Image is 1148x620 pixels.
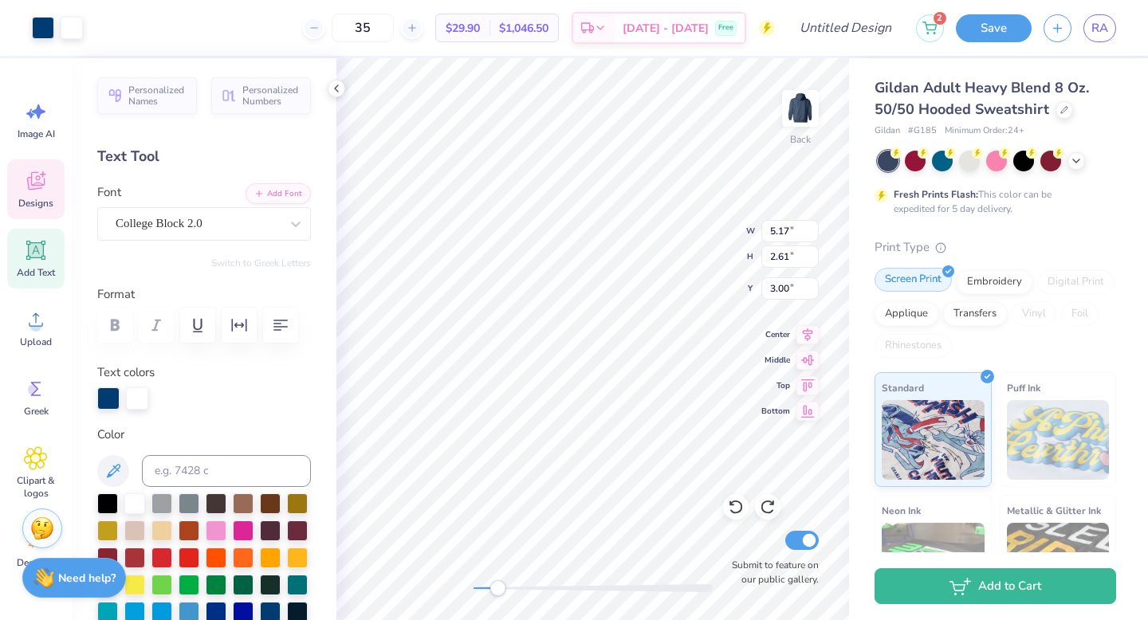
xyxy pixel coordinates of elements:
[1007,523,1110,602] img: Metallic & Glitter Ink
[875,268,952,292] div: Screen Print
[761,328,790,341] span: Center
[97,363,155,382] label: Text colors
[97,285,311,304] label: Format
[943,302,1007,326] div: Transfers
[623,20,709,37] span: [DATE] - [DATE]
[761,354,790,367] span: Middle
[790,132,811,147] div: Back
[761,379,790,392] span: Top
[10,474,62,500] span: Clipart & logos
[882,400,985,480] img: Standard
[1007,502,1101,519] span: Metallic & Glitter Ink
[875,302,938,326] div: Applique
[875,334,952,358] div: Rhinestones
[875,124,900,138] span: Gildan
[97,77,197,114] button: Personalized Names
[934,12,946,25] span: 2
[246,183,311,204] button: Add Font
[945,124,1024,138] span: Minimum Order: 24 +
[1091,19,1108,37] span: RA
[1061,302,1099,326] div: Foil
[211,77,311,114] button: Personalized Numbers
[97,146,311,167] div: Text Tool
[128,84,187,107] span: Personalized Names
[97,426,311,444] label: Color
[875,238,1116,257] div: Print Type
[1083,14,1116,42] a: RA
[957,270,1032,294] div: Embroidery
[489,580,505,596] div: Accessibility label
[242,84,301,107] span: Personalized Numbers
[723,558,819,587] label: Submit to feature on our public gallery.
[1007,400,1110,480] img: Puff Ink
[882,379,924,396] span: Standard
[894,188,978,201] strong: Fresh Prints Flash:
[18,197,53,210] span: Designs
[446,20,480,37] span: $29.90
[894,187,1090,216] div: This color can be expedited for 5 day delivery.
[784,92,816,124] img: Back
[882,523,985,602] img: Neon Ink
[875,78,1089,119] span: Gildan Adult Heavy Blend 8 Oz. 50/50 Hooded Sweatshirt
[908,124,937,138] span: # G185
[916,14,944,42] button: 2
[1037,270,1115,294] div: Digital Print
[211,257,311,269] button: Switch to Greek Letters
[956,14,1032,42] button: Save
[142,455,311,487] input: e.g. 7428 c
[58,571,116,586] strong: Need help?
[1007,379,1040,396] span: Puff Ink
[718,22,733,33] span: Free
[1012,302,1056,326] div: Vinyl
[761,405,790,418] span: Bottom
[882,502,921,519] span: Neon Ink
[20,336,52,348] span: Upload
[17,556,55,569] span: Decorate
[97,183,121,202] label: Font
[499,20,548,37] span: $1,046.50
[787,12,904,44] input: Untitled Design
[17,266,55,279] span: Add Text
[18,128,55,140] span: Image AI
[24,405,49,418] span: Greek
[332,14,394,42] input: – –
[875,568,1116,604] button: Add to Cart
